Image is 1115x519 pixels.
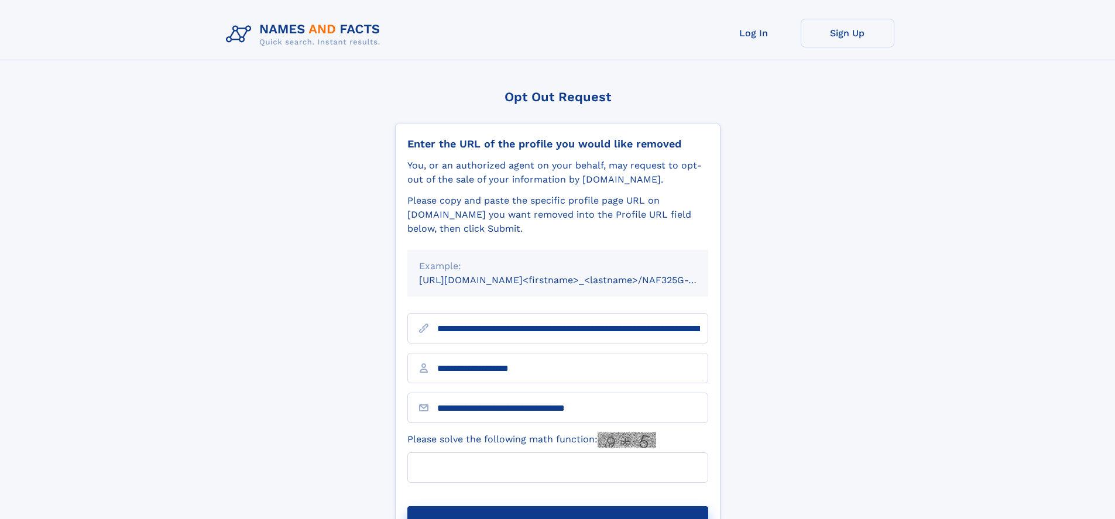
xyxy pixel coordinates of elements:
[801,19,894,47] a: Sign Up
[221,19,390,50] img: Logo Names and Facts
[407,159,708,187] div: You, or an authorized agent on your behalf, may request to opt-out of the sale of your informatio...
[395,90,721,104] div: Opt Out Request
[407,138,708,150] div: Enter the URL of the profile you would like removed
[419,274,730,286] small: [URL][DOMAIN_NAME]<firstname>_<lastname>/NAF325G-xxxxxxxx
[707,19,801,47] a: Log In
[419,259,697,273] div: Example:
[407,432,656,448] label: Please solve the following math function:
[407,194,708,236] div: Please copy and paste the specific profile page URL on [DOMAIN_NAME] you want removed into the Pr...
